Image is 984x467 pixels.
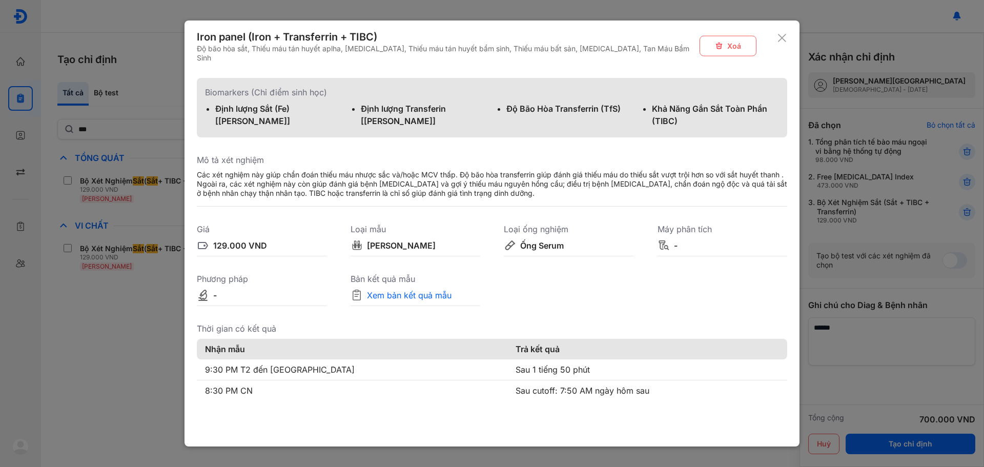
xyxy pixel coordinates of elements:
[652,103,779,127] div: Khả Năng Gắn Sắt Toàn Phần (TIBC)
[197,273,326,285] div: Phương pháp
[197,380,507,401] td: 8:30 PM CN
[507,339,787,359] th: Trả kết quả
[197,44,700,63] div: Độ bão hòa sắt, Thiếu máu tán huyết aplha, [MEDICAL_DATA], Thiếu máu tán huyết bẩm sinh, Thiếu má...
[197,170,787,198] div: Các xét nghiệm này giúp chẩn đoán thiếu máu nhược sắc và/hoặc MCV thấp. Độ bão hòa transferrin gi...
[213,239,267,252] div: 129.000 VND
[367,239,436,252] div: [PERSON_NAME]
[215,103,342,127] div: Định lượng Sắt (Fe) [[PERSON_NAME]]
[197,339,507,359] th: Nhận mẫu
[658,223,787,235] div: Máy phân tích
[197,154,787,166] div: Mô tả xét nghiệm
[205,86,779,98] div: Biomarkers (Chỉ điểm sinh học)
[351,273,480,285] div: Bản kết quả mẫu
[507,380,787,401] td: Sau cutoff: 7:50 AM ngày hôm sau
[213,289,217,301] div: -
[351,223,480,235] div: Loại mẫu
[361,103,488,127] div: Định lượng Transferin [[PERSON_NAME]]
[367,289,452,301] div: Xem bản kết quả mẫu
[506,103,633,115] div: Độ Bão Hòa Transferrin (TfS)
[197,322,787,335] div: Thời gian có kết quả
[504,223,633,235] div: Loại ống nghiệm
[507,359,787,380] td: Sau 1 tiếng 50 phút
[674,239,678,252] div: -
[520,239,564,252] div: Ống Serum
[197,359,507,380] td: 9:30 PM T2 đến [GEOGRAPHIC_DATA]
[700,36,756,56] button: Xoá
[197,30,700,44] div: Iron panel (Iron + Transferrin + TIBC)
[197,223,326,235] div: Giá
